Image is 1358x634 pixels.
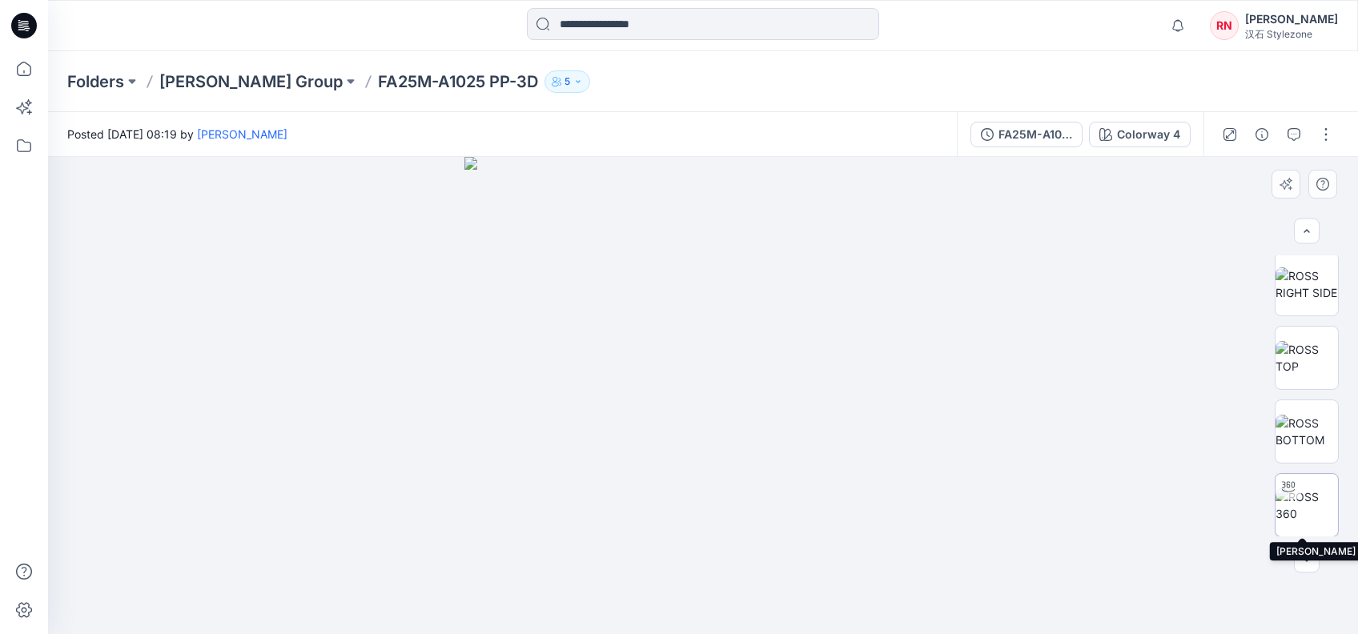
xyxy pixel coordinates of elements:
[1276,341,1338,375] img: ROSS TOP
[564,73,570,90] p: 5
[1276,267,1338,301] img: ROSS RIGHT SIDE
[1210,11,1239,40] div: RN
[159,70,343,93] a: [PERSON_NAME] Group
[1249,122,1275,147] button: Details
[378,70,538,93] p: FA25M-A1025 PP-3D
[998,126,1072,143] div: FA25M-A1025 PP-3D
[1089,122,1191,147] button: Colorway 4
[197,127,287,141] a: [PERSON_NAME]
[1276,415,1338,448] img: ROSS BOTTOM
[1117,126,1180,143] div: Colorway 4
[1276,488,1338,522] img: ROSS 360
[67,126,287,142] span: Posted [DATE] 08:19 by
[1245,10,1338,28] div: [PERSON_NAME]
[544,70,590,93] button: 5
[67,70,124,93] a: Folders
[464,157,942,634] img: eyJhbGciOiJIUzI1NiIsImtpZCI6IjAiLCJzbHQiOiJzZXMiLCJ0eXAiOiJKV1QifQ.eyJkYXRhIjp7InR5cGUiOiJzdG9yYW...
[1245,28,1338,42] div: 汉石 Stylezone
[970,122,1083,147] button: FA25M-A1025 PP-3D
